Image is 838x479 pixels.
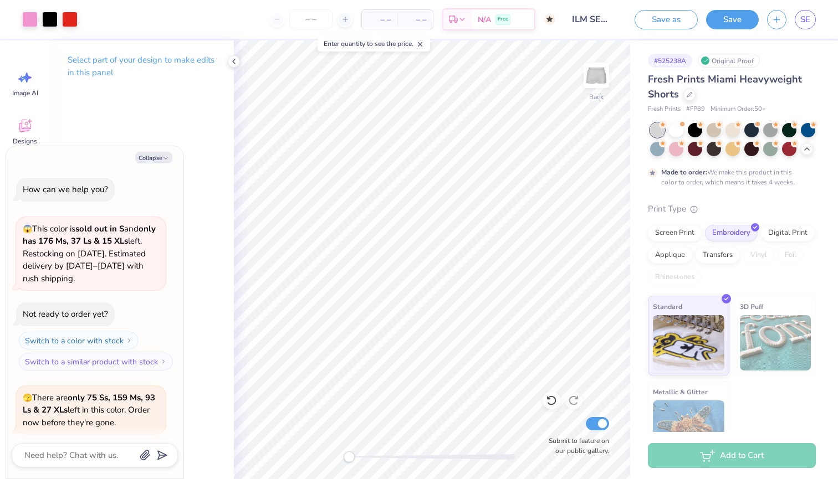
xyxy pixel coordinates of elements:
[743,247,774,264] div: Vinyl
[653,386,708,398] span: Metallic & Glitter
[800,13,810,26] span: SE
[648,105,681,114] span: Fresh Prints
[23,184,108,195] div: How can we help you?
[648,73,802,101] span: Fresh Prints Miami Heavyweight Shorts
[696,247,740,264] div: Transfers
[404,14,426,25] span: – –
[23,392,155,416] strong: only 75 Ss, 159 Ms, 93 Ls & 27 XLs
[778,247,804,264] div: Foil
[661,168,707,177] strong: Made to order:
[160,358,167,365] img: Switch to a similar product with stock
[585,64,607,86] img: Back
[126,337,132,344] img: Switch to a color with stock
[23,392,155,428] span: There are left in this color. Order now before they're gone.
[344,451,355,462] div: Accessibility label
[661,167,798,187] div: We make this product in this color to order, which means it takes 4 weeks.
[13,137,37,146] span: Designs
[564,8,618,30] input: Untitled Design
[289,9,333,29] input: – –
[19,332,139,349] button: Switch to a color with stock
[543,436,609,456] label: Submit to feature on our public gallery.
[23,223,156,284] span: This color is and left. Restocking on [DATE]. Estimated delivery by [DATE]–[DATE] with rush shipp...
[478,14,491,25] span: N/A
[648,247,692,264] div: Applique
[653,301,682,312] span: Standard
[635,10,698,29] button: Save as
[369,14,391,25] span: – –
[648,225,702,241] div: Screen Print
[19,353,173,370] button: Switch to a similar product with stock
[648,203,816,215] div: Print Type
[498,16,508,23] span: Free
[23,224,32,234] span: 😱
[705,225,758,241] div: Embroidery
[135,152,172,163] button: Collapse
[648,54,692,68] div: # 525238A
[23,308,108,320] div: Not ready to order yet?
[795,10,816,29] a: SE
[589,92,604,102] div: Back
[648,269,702,286] div: Rhinestones
[12,89,38,97] span: Image AI
[761,225,815,241] div: Digital Print
[653,400,724,456] img: Metallic & Glitter
[653,315,724,370] img: Standard
[75,223,124,234] strong: sold out in S
[706,10,759,29] button: Save
[23,393,32,403] span: 🫣
[318,36,430,51] div: Enter quantity to see the price.
[711,105,766,114] span: Minimum Order: 50 +
[686,105,705,114] span: # FP89
[698,54,760,68] div: Original Proof
[68,54,216,79] p: Select part of your design to make edits in this panel
[740,315,811,370] img: 3D Puff
[740,301,763,312] span: 3D Puff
